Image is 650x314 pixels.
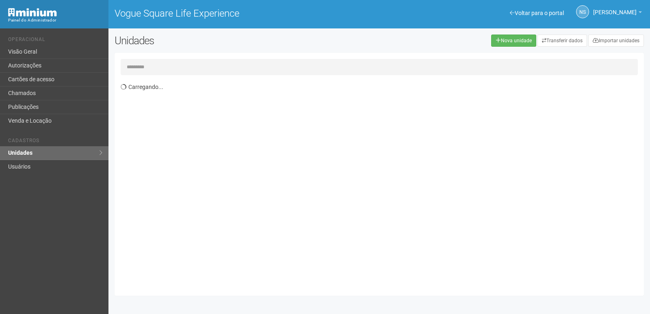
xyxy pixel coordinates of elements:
[8,37,102,45] li: Operacional
[8,138,102,146] li: Cadastros
[8,8,57,17] img: Minium
[537,35,587,47] a: Transferir dados
[593,1,637,15] span: Nicolle Silva
[593,10,642,17] a: [PERSON_NAME]
[115,8,373,19] h1: Vogue Square Life Experience
[588,35,644,47] a: Importar unidades
[115,35,328,47] h2: Unidades
[121,79,644,290] div: Carregando...
[576,5,589,18] a: NS
[8,17,102,24] div: Painel do Administrador
[491,35,536,47] a: Nova unidade
[510,10,564,16] a: Voltar para o portal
